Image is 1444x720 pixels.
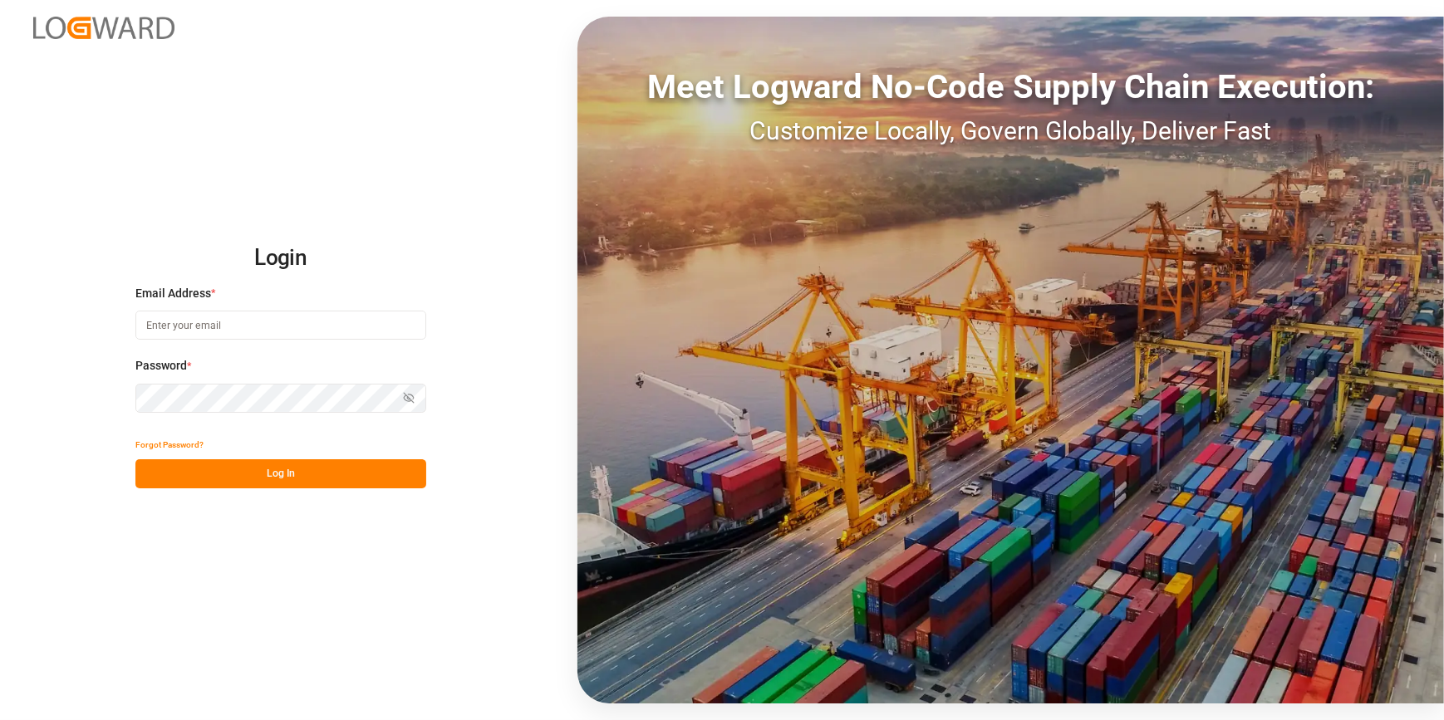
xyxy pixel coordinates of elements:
[135,459,426,488] button: Log In
[135,430,204,459] button: Forgot Password?
[577,62,1444,112] div: Meet Logward No-Code Supply Chain Execution:
[135,232,426,285] h2: Login
[577,112,1444,149] div: Customize Locally, Govern Globally, Deliver Fast
[135,285,211,302] span: Email Address
[135,357,187,375] span: Password
[33,17,174,39] img: Logward_new_orange.png
[135,311,426,340] input: Enter your email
